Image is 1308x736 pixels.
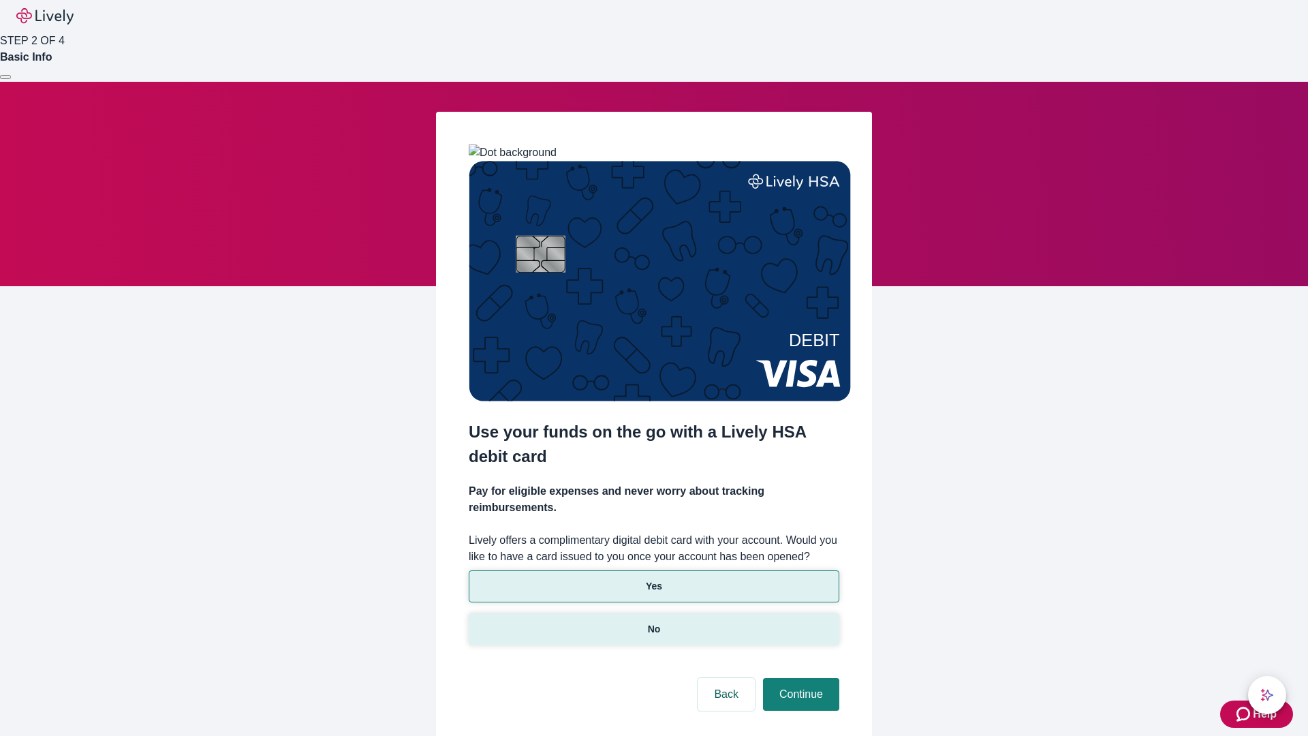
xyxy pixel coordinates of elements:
[469,532,839,565] label: Lively offers a complimentary digital debit card with your account. Would you like to have a card...
[1236,706,1253,722] svg: Zendesk support icon
[469,420,839,469] h2: Use your funds on the go with a Lively HSA debit card
[648,622,661,637] p: No
[1253,706,1277,722] span: Help
[469,570,839,602] button: Yes
[469,613,839,645] button: No
[1220,701,1293,728] button: Zendesk support iconHelp
[698,678,755,711] button: Back
[469,161,851,401] img: Debit card
[1248,676,1286,714] button: chat
[16,8,74,25] img: Lively
[763,678,839,711] button: Continue
[646,579,662,594] p: Yes
[469,144,557,161] img: Dot background
[469,483,839,516] h4: Pay for eligible expenses and never worry about tracking reimbursements.
[1260,688,1274,702] svg: Lively AI Assistant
